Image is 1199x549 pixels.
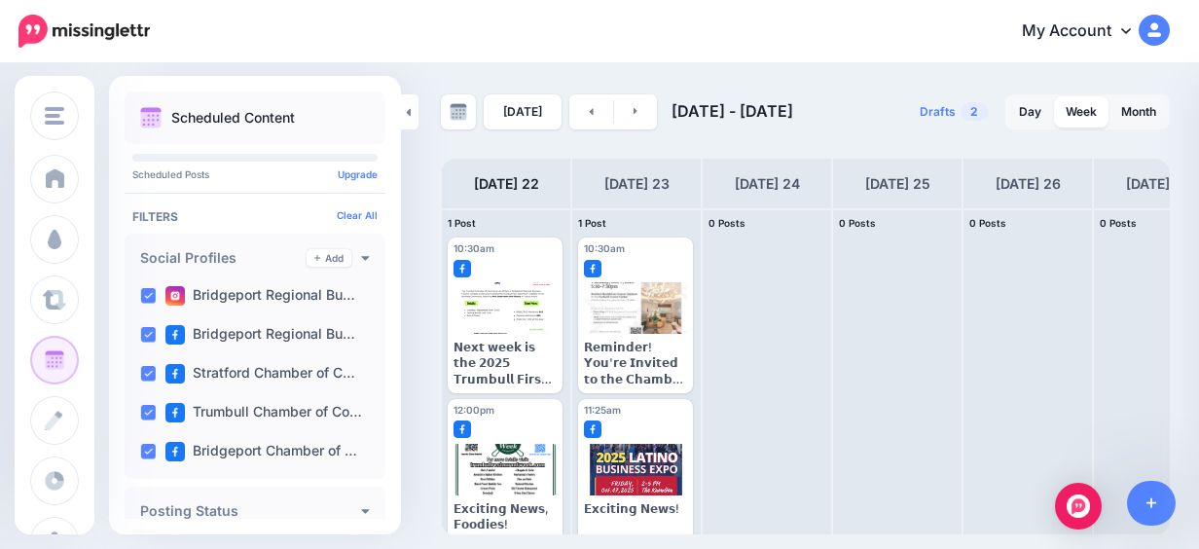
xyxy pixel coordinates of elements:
span: Drafts [920,106,956,118]
span: 0 Posts [969,217,1006,229]
img: Missinglettr [18,15,150,48]
h4: [DATE] 22 [474,172,539,196]
div: 𝗥𝗲𝗺𝗶𝗻𝗱𝗲𝗿! 𝗬𝗼𝘂'𝗿𝗲 𝗜𝗻𝘃𝗶𝘁𝗲𝗱 𝘁𝗼 𝘁𝗵𝗲 𝗖𝗵𝗮𝗺𝗯𝗲𝗿 𝗔𝗳𝘁𝗲𝗿 𝗛𝗼𝘂𝗿𝘀 𝗘𝘃𝗲𝗻𝘁! Join us [DATE][DATE], from 5:30 PM to ... [584,340,687,387]
a: Day [1007,96,1053,128]
h4: [DATE] 27 [1126,172,1190,196]
img: instagram-square.png [165,286,185,306]
img: menu.png [45,107,64,125]
img: facebook-square.png [584,260,601,277]
img: facebook-square.png [454,260,471,277]
div: 𝗘𝘅𝗰𝗶𝘁𝗶𝗻𝗴 𝗡𝗲𝘄𝘀! Don't miss the 𝟮𝟬𝟮𝟱 𝗟𝗮𝘁𝗶𝗻𝗼 𝗕𝘂𝘀𝗶𝗻𝗲𝘀𝘀 𝗘𝘅𝗽𝗼 hosted by our partners at 𝗛𝗶𝘀𝗽𝗮𝗻𝗶𝗰 𝗖𝗵𝗮𝗺𝗯𝗲... [584,501,687,549]
a: My Account [1002,8,1170,55]
h4: [DATE] 24 [735,172,800,196]
h4: [DATE] 23 [604,172,670,196]
img: facebook-square.png [165,403,185,422]
span: 10:30am [454,242,494,254]
span: 0 Posts [1100,217,1137,229]
span: 10:30am [584,242,625,254]
img: facebook-square.png [454,421,471,438]
span: 0 Posts [708,217,745,229]
a: Drafts2 [908,94,999,129]
span: 1 Post [578,217,606,229]
span: [DATE] - [DATE] [672,101,793,121]
img: facebook-square.png [584,421,601,438]
label: Trumbull Chamber of Co… [165,403,362,422]
p: Scheduled Posts [132,169,378,179]
a: Month [1109,96,1168,128]
a: Upgrade [338,168,378,180]
h4: Filters [132,209,378,224]
div: 𝗘𝘅𝗰𝗶𝘁𝗶𝗻𝗴 𝗡𝗲𝘄𝘀, 𝗙𝗼𝗼𝗱𝗶𝗲𝘀! 𝗧𝗿𝘂𝗺𝗯𝘂𝗹𝗹 𝗥𝗲𝘀𝘁𝗮𝘂𝗿𝗮𝗻𝘁 𝗪𝗲𝗲𝗸 𝗶𝘀 𝗷𝘂𝘀𝘁 𝗮𝗿𝗼𝘂𝗻𝗱 𝘁𝗵𝗲 𝗰𝗼𝗿𝗻𝗲𝗿! Join us from [DATE] t... [454,501,557,549]
img: facebook-square.png [165,325,185,345]
label: Bridgeport Regional Bu… [165,286,355,306]
span: 1 Post [448,217,476,229]
img: calendar.png [140,107,162,128]
a: Week [1054,96,1108,128]
h4: Social Profiles [140,251,307,265]
img: calendar-grey-darker.png [450,103,467,121]
div: Open Intercom Messenger [1055,483,1102,530]
a: Clear All [337,209,378,221]
span: 12:00pm [454,404,494,416]
img: facebook-square.png [165,442,185,461]
label: Stratford Chamber of C… [165,364,355,384]
a: Add [307,249,351,267]
span: 0 Posts [839,217,876,229]
a: [DATE] [484,94,562,129]
label: Bridgeport Chamber of … [165,442,357,461]
span: 2 [961,102,988,121]
h4: [DATE] 25 [865,172,930,196]
h4: Posting Status [140,504,361,518]
span: 11:25am [584,404,621,416]
h4: [DATE] 26 [996,172,1061,196]
p: Scheduled Content [171,111,295,125]
img: facebook-square.png [165,364,185,384]
label: Bridgeport Regional Bu… [165,325,355,345]
div: 𝗡𝗲𝘅𝘁 𝘄𝗲𝗲𝗸 𝗶𝘀 𝘁𝗵𝗲 𝟮𝟬𝟮𝟱 𝗧𝗿𝘂𝗺𝗯𝘂𝗹𝗹 𝗙𝗶𝗿𝘀𝘁 𝗦𝗲𝗹𝗲𝗰𝘁𝗺𝗮𝗻'𝘀 𝗔𝗱𝗱𝗿𝗲𝘀𝘀! The Trumbull Chamber of Commerce, in pa... [454,340,557,387]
